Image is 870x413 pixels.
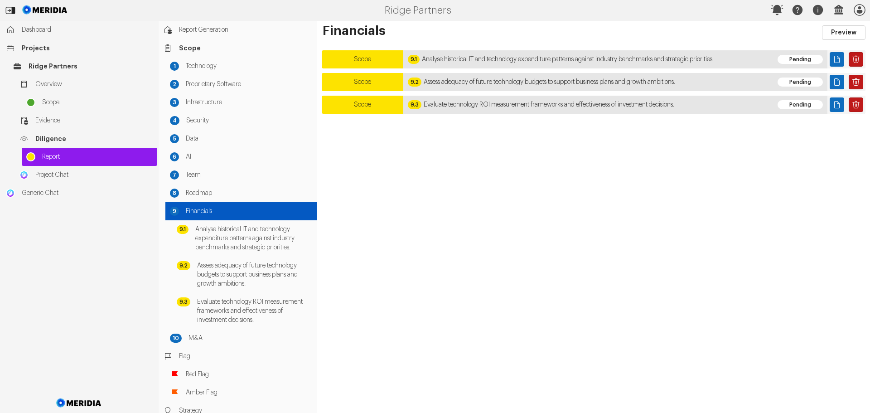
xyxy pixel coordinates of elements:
span: Red Flag [186,370,313,379]
div: 6 [170,152,179,161]
span: Security [186,116,313,125]
span: Data [186,134,313,143]
img: Project Chat [19,170,29,180]
span: Generic Chat [22,189,153,198]
div: 2 [170,80,179,89]
button: Page [830,52,844,67]
a: Ridge Partners [8,57,157,75]
span: Project Chat [35,170,153,180]
a: Generic ChatGeneric Chat [1,184,157,202]
div: 10 [170,334,182,343]
div: 3 [170,98,179,107]
a: Projects [1,39,157,57]
span: Infrastructure [186,98,313,107]
span: Report [42,152,153,161]
button: Delete Page [849,97,863,112]
button: Preview [822,25,865,40]
span: Projects [22,44,153,53]
button: Delete Page [849,52,863,67]
span: M&A [188,334,313,343]
span: Scope [179,44,313,53]
button: Page [830,75,844,89]
img: Meridia Logo [55,393,103,413]
span: Ridge Partners [29,62,153,71]
span: Report Generation [179,25,313,34]
div: 8 [170,189,179,198]
span: Proprietary Software [186,80,313,89]
span: Scope [354,56,371,63]
span: Scope [354,102,371,108]
div: 9.1 [408,55,420,64]
a: Scope [22,93,157,112]
span: Scope [354,79,371,85]
div: 9.2 [177,261,190,270]
div: 1 [170,62,179,71]
div: 9.1 [177,225,188,234]
span: Amber Flag [186,388,313,397]
span: Roadmap [186,189,313,198]
button: Page [830,97,844,112]
span: Diligence [35,134,153,143]
span: Overview [35,80,153,89]
span: AI [186,152,313,161]
div: Pending [778,55,823,64]
div: 9 [170,207,179,216]
div: 5 [170,134,179,143]
span: Dashboard [22,25,153,34]
a: Diligence [15,130,157,148]
a: Project ChatProject Chat [15,166,157,184]
a: Report [22,148,157,166]
span: Flag [179,352,313,361]
div: 9.2 [408,78,421,87]
span: Analyse historical IT and technology expenditure patterns against industry benchmarks and strateg... [195,225,313,252]
span: Evidence [35,116,153,125]
div: 9.3 [408,100,421,109]
h1: Financials [322,25,777,40]
span: Assess adequacy of future technology budgets to support business plans and growth ambitions. [197,261,313,288]
a: Overview [15,75,157,93]
div: 4 [170,116,179,125]
button: Delete Page [849,75,863,89]
span: Assess adequacy of future technology budgets to support business plans and growth ambitions. [424,78,675,87]
div: 9.3 [177,297,190,306]
span: Evaluate technology ROI measurement frameworks and effectiveness of investment decisions. [424,100,674,109]
a: Dashboard [1,21,157,39]
div: 7 [170,170,179,180]
span: Team [186,170,313,180]
span: Scope [42,98,153,107]
span: Technology [186,62,313,71]
div: Pending [778,78,823,87]
div: Pending [778,100,823,109]
span: Financials [186,207,313,216]
span: Evaluate technology ROI measurement frameworks and effectiveness of investment decisions. [197,297,313,325]
span: Analyse historical IT and technology expenditure patterns against industry benchmarks and strateg... [422,55,714,64]
img: Generic Chat [6,189,15,198]
a: Evidence [15,112,157,130]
